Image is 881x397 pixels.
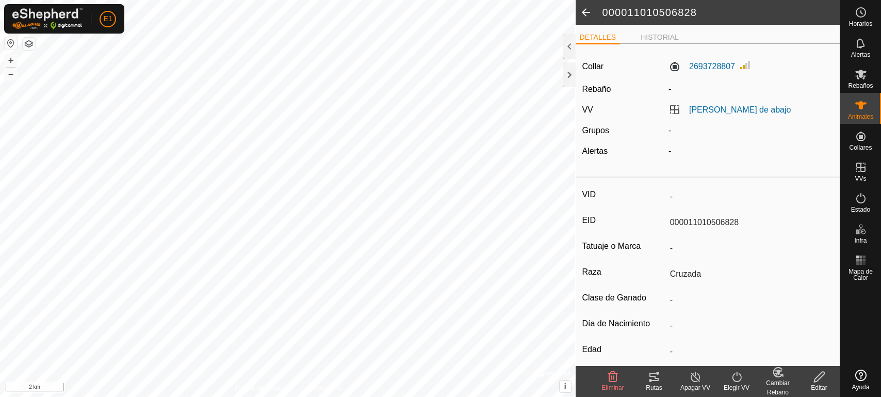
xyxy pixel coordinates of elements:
label: Clase de Ganado [582,291,665,305]
a: Política de Privacidad [234,384,293,393]
label: 2693728807 [668,60,735,73]
label: Edad [582,343,665,356]
a: Contáctenos [306,384,341,393]
span: Horarios [849,21,872,27]
button: + [5,54,17,67]
span: E1 [103,13,112,24]
img: Logo Gallagher [12,8,83,29]
button: Capas del Mapa [23,38,35,50]
div: Rutas [633,383,675,392]
button: – [5,68,17,80]
span: Ayuda [852,384,870,390]
div: Editar [798,383,840,392]
span: Collares [849,145,872,151]
img: Intensidad de Señal [739,59,752,71]
span: Animales [848,114,873,120]
label: VV [582,105,593,114]
button: Restablecer Mapa [5,37,17,50]
li: DETALLES [576,32,621,44]
label: VID [582,188,665,201]
a: [PERSON_NAME] de abajo [689,105,791,114]
label: Tatuaje o Marca [582,240,665,253]
div: - [664,124,837,137]
h2: 000011010506828 [602,6,840,19]
span: Alertas [851,52,870,58]
span: - [668,85,671,93]
label: Raza [582,265,665,279]
div: Elegir VV [716,383,757,392]
span: Eliminar [601,384,624,391]
div: - [664,145,837,157]
span: Estado [851,207,870,213]
span: Infra [854,237,867,244]
a: Ayuda [840,366,881,394]
label: EID [582,214,665,227]
div: Apagar VV [675,383,716,392]
button: i [560,381,571,392]
label: Alertas [582,147,608,155]
span: VVs [855,176,866,182]
label: Día de Nacimiento [582,317,665,330]
div: Cambiar Rebaño [757,378,798,397]
span: Rebaños [848,83,873,89]
label: Collar [582,60,603,73]
label: Rebaño [582,85,611,93]
span: i [564,382,566,391]
span: Mapa de Calor [843,268,878,281]
label: Grupos [582,126,609,135]
li: HISTORIAL [637,32,683,43]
